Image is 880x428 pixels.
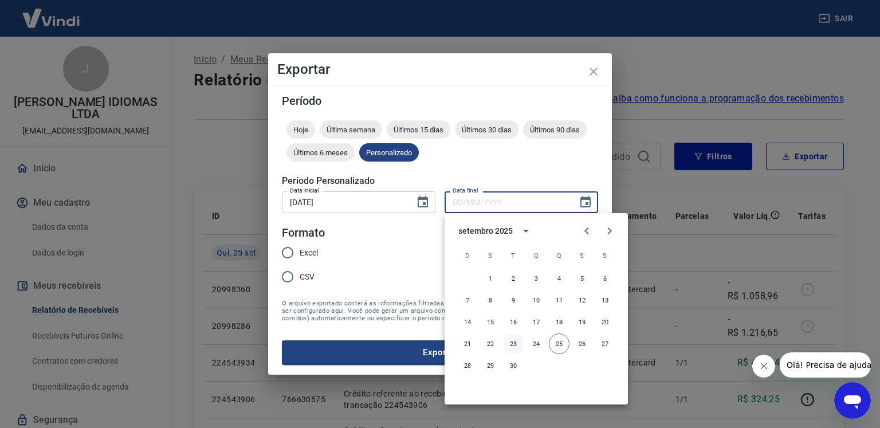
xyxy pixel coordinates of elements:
[752,355,775,378] iframe: Fechar mensagem
[526,290,547,311] button: 10
[286,143,355,162] div: Últimos 6 meses
[523,125,587,134] span: Últimos 90 dias
[526,312,547,332] button: 17
[411,191,434,214] button: Choose date, selected date is 23 de set de 2025
[595,244,615,267] span: sábado
[574,191,597,214] button: Choose date
[480,312,501,332] button: 15
[834,382,871,419] iframe: Botão para abrir a janela de mensagens
[480,355,501,376] button: 29
[575,219,598,242] button: Previous month
[480,333,501,354] button: 22
[503,333,524,354] button: 23
[572,290,592,311] button: 12
[549,312,569,332] button: 18
[526,244,547,267] span: quarta-feira
[457,333,478,354] button: 21
[572,244,592,267] span: sexta-feira
[457,290,478,311] button: 7
[503,355,524,376] button: 30
[503,244,524,267] span: terça-feira
[595,290,615,311] button: 13
[453,186,478,195] label: Data final
[526,333,547,354] button: 24
[300,247,318,259] span: Excel
[282,340,598,364] button: Exportar
[549,333,569,354] button: 25
[580,58,607,85] button: close
[320,120,382,139] div: Última semana
[572,268,592,289] button: 5
[457,312,478,332] button: 14
[457,355,478,376] button: 28
[455,120,518,139] div: Últimos 30 dias
[598,219,621,242] button: Next month
[595,333,615,354] button: 27
[277,62,603,76] h4: Exportar
[286,125,315,134] span: Hoje
[572,333,592,354] button: 26
[286,120,315,139] div: Hoje
[503,290,524,311] button: 9
[455,125,518,134] span: Últimos 30 dias
[549,290,569,311] button: 11
[387,120,450,139] div: Últimos 15 dias
[359,143,419,162] div: Personalizado
[480,268,501,289] button: 1
[290,186,319,195] label: Data inicial
[282,95,598,107] h5: Período
[516,221,536,241] button: calendar view is open, switch to year view
[595,268,615,289] button: 6
[549,268,569,289] button: 4
[282,175,598,187] h5: Período Personalizado
[7,8,96,17] span: Olá! Precisa de ajuda?
[503,312,524,332] button: 16
[286,148,355,157] span: Últimos 6 meses
[526,268,547,289] button: 3
[457,244,478,267] span: domingo
[320,125,382,134] span: Última semana
[282,300,598,322] span: O arquivo exportado conterá as informações filtradas na tela anterior com exceção do período que ...
[572,312,592,332] button: 19
[300,271,315,283] span: CSV
[282,225,325,241] legend: Formato
[595,312,615,332] button: 20
[480,290,501,311] button: 8
[458,225,513,237] div: setembro 2025
[359,148,419,157] span: Personalizado
[523,120,587,139] div: Últimos 90 dias
[480,244,501,267] span: segunda-feira
[549,244,569,267] span: quinta-feira
[503,268,524,289] button: 2
[282,191,407,213] input: DD/MM/YYYY
[387,125,450,134] span: Últimos 15 dias
[445,191,569,213] input: DD/MM/YYYY
[780,352,871,378] iframe: Mensagem da empresa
